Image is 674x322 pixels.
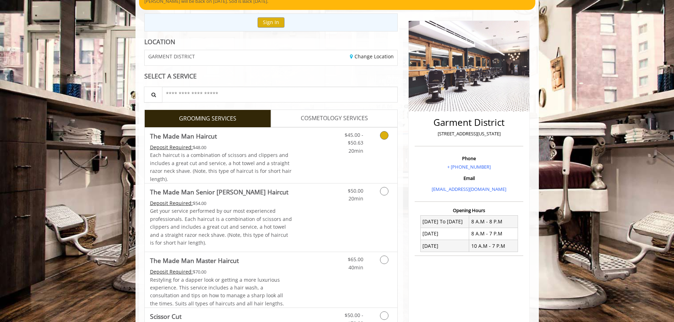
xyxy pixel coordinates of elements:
span: $45.00 - $50.63 [345,131,363,146]
b: The Made Man Master Haircut [150,256,239,265]
td: 10 A.M - 7 P.M [469,240,518,252]
b: The Made Man Haircut [150,131,217,141]
button: Sign In [258,17,284,28]
span: $65.00 [348,256,363,263]
h3: Email [416,176,522,181]
td: [DATE] To [DATE] [420,216,469,228]
h2: Garment District [416,117,522,128]
div: SELECT A SERVICE [144,73,398,80]
span: GROOMING SERVICES [179,114,236,123]
span: $50.00 [348,187,363,194]
button: Service Search [144,87,162,103]
div: $54.00 [150,199,292,207]
a: [EMAIL_ADDRESS][DOMAIN_NAME] [432,186,506,192]
div: $48.00 [150,144,292,151]
span: 20min [348,195,363,202]
div: $70.00 [150,268,292,276]
b: The Made Man Senior [PERSON_NAME] Haircut [150,187,288,197]
span: 40min [348,264,363,271]
b: LOCATION [144,37,175,46]
p: Get your service performed by our most experienced professionals. Each haircut is a combination o... [150,207,292,247]
span: This service needs some Advance to be paid before we block your appointment [150,144,193,151]
span: Each haircut is a combination of scissors and clippers and includes a great cut and service, a ho... [150,152,292,182]
span: Restyling for a dapper look or getting a more luxurious experience. This service includes a hair ... [150,276,284,307]
td: 8 A.M - 7 P.M [469,228,518,240]
span: 20min [348,147,363,154]
b: Scissor Cut [150,311,182,321]
td: 8 A.M - 8 P.M [469,216,518,228]
span: This service needs some Advance to be paid before we block your appointment [150,200,193,206]
p: [STREET_ADDRESS][US_STATE] [416,130,522,137]
h3: Phone [416,156,522,161]
a: Change Location [350,53,394,60]
h3: Opening Hours [415,208,523,213]
a: + [PHONE_NUMBER] [447,164,491,170]
span: GARMENT DISTRICT [148,54,195,59]
span: COSMETOLOGY SERVICES [301,114,368,123]
td: [DATE] [420,240,469,252]
span: This service needs some Advance to be paid before we block your appointment [150,268,193,275]
td: [DATE] [420,228,469,240]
